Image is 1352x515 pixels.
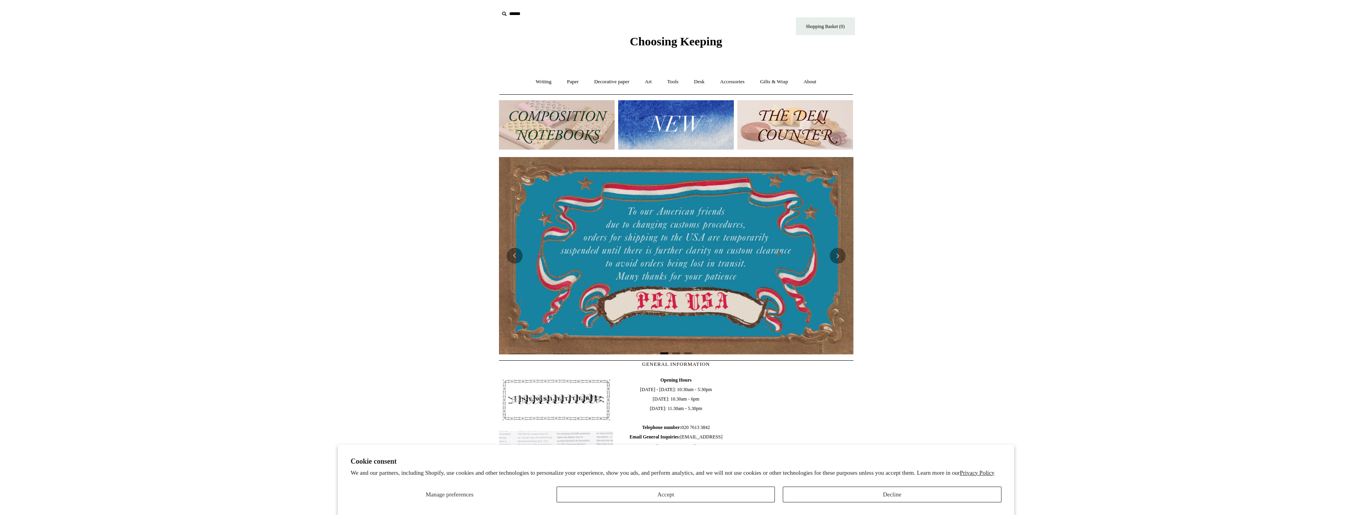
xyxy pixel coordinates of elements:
a: Art [638,71,659,92]
h2: Cookie consent [351,457,1001,466]
img: The Deli Counter [737,100,853,150]
img: pf-4db91bb9--1305-Newsletter-Button_1200x.jpg [499,375,613,424]
button: Manage preferences [351,487,549,502]
b: Telephone number [642,425,682,430]
button: Next [830,248,846,264]
span: [EMAIL_ADDRESS][DOMAIN_NAME] [630,434,722,449]
a: Accessories [713,71,752,92]
button: Accept [557,487,775,502]
img: 202302 Composition ledgers.jpg__PID:69722ee6-fa44-49dd-a067-31375e5d54ec [499,100,615,150]
iframe: google_map [739,375,853,494]
b: : [680,425,681,430]
img: USA PSA .jpg__PID:33428022-6587-48b7-8b57-d7eefc91f15a [499,157,853,354]
a: Paper [560,71,586,92]
button: Page 2 [672,352,680,354]
span: [DATE] - [DATE]: 10:30am - 5:30pm [DATE]: 10.30am - 6pm [DATE]: 11.30am - 5.30pm 020 7613 3842 [619,375,733,451]
a: Choosing Keeping [630,41,722,47]
a: Decorative paper [587,71,636,92]
a: Privacy Policy [960,470,994,476]
p: We and our partners, including Shopify, use cookies and other technologies to personalize your ex... [351,469,1001,477]
img: pf-635a2b01-aa89-4342-bbcd-4371b60f588c--In-the-press-Button_1200x.jpg [499,431,613,480]
button: Page 3 [684,352,692,354]
button: Decline [783,487,1001,502]
a: Tools [660,71,686,92]
b: Email General Inquiries: [630,434,681,440]
a: Writing [529,71,559,92]
span: GENERAL INFORMATION [642,361,710,367]
b: Opening Hours [660,377,692,383]
img: New.jpg__PID:f73bdf93-380a-4a35-bcfe-7823039498e1 [618,100,734,150]
a: Shopping Basket (0) [796,17,855,35]
button: Previous [507,248,523,264]
a: About [796,71,823,92]
button: Page 1 [660,352,668,354]
span: Choosing Keeping [630,35,722,48]
a: Desk [687,71,712,92]
a: Gifts & Wrap [753,71,795,92]
span: Manage preferences [426,491,473,498]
